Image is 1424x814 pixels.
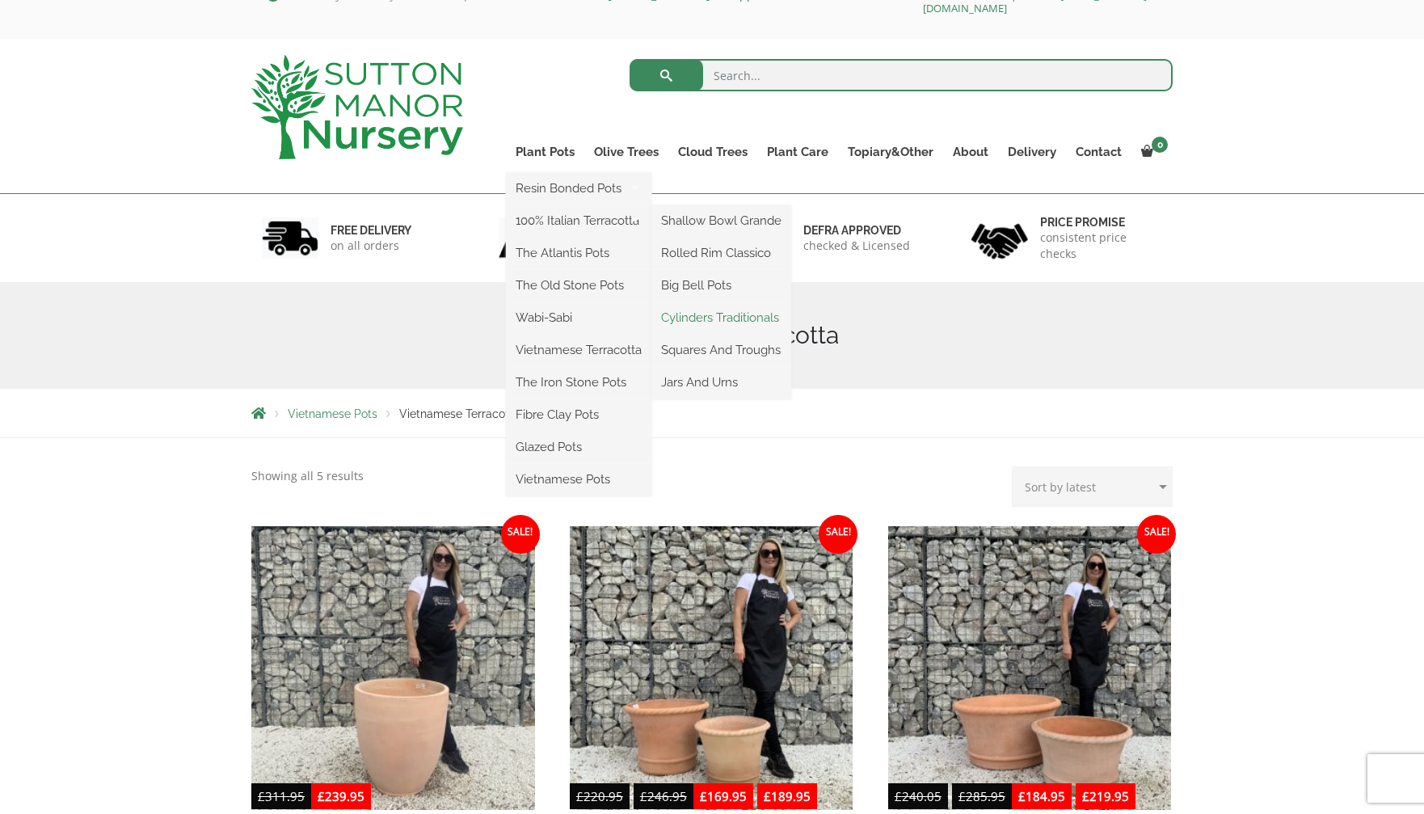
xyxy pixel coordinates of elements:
[651,338,791,362] a: Squares And Troughs
[943,141,998,163] a: About
[640,788,687,804] bdi: 246.95
[958,788,1005,804] bdi: 285.95
[803,238,910,254] p: checked & Licensed
[331,238,411,254] p: on all orders
[895,788,942,804] bdi: 240.05
[640,788,647,804] span: £
[1012,466,1173,507] select: Shop order
[506,141,584,163] a: Plant Pots
[1137,515,1176,554] span: Sale!
[506,306,651,330] a: Wabi-Sabi
[651,241,791,265] a: Rolled Rim Classico
[764,788,771,804] span: £
[958,788,966,804] span: £
[1018,788,1065,804] bdi: 184.95
[668,141,757,163] a: Cloud Trees
[501,515,540,554] span: Sale!
[251,55,463,159] img: logo
[584,141,668,163] a: Olive Trees
[506,370,651,394] a: The Iron Stone Pots
[506,176,651,200] a: Resin Bonded Pots
[506,403,651,427] a: Fibre Clay Pots
[506,273,651,297] a: The Old Stone Pots
[258,788,265,804] span: £
[1040,215,1163,230] h6: Price promise
[251,466,364,486] p: Showing all 5 results
[630,59,1173,91] input: Search...
[331,223,411,238] h6: FREE DELIVERY
[506,467,651,491] a: Vietnamese Pots
[971,213,1028,263] img: 4.jpg
[576,788,584,804] span: £
[318,788,325,804] span: £
[506,435,651,459] a: Glazed Pots
[251,407,1173,420] nav: Breadcrumbs
[651,209,791,233] a: Shallow Bowl Grande
[803,223,910,238] h6: Defra approved
[499,217,555,259] img: 2.jpg
[570,526,853,810] img: The Thai Binh Vietnamese Terracotta Plant Pots (Cylinder)
[819,515,857,554] span: Sale!
[764,788,811,804] bdi: 189.95
[1012,787,1135,810] ins: -
[251,321,1173,350] h1: Vietnamese Terracotta
[757,141,838,163] a: Plant Care
[251,526,535,810] img: The Ben Tre Vietnamese Terracotta Plant Pot
[318,788,364,804] bdi: 239.95
[570,787,693,810] del: -
[506,209,651,233] a: 100% Italian Terracotta
[888,526,1172,810] img: The Thai Binh Vietnamese Terracotta Plant Pots (Shallow)
[838,141,943,163] a: Topiary&Other
[1082,788,1129,804] bdi: 219.95
[288,407,377,420] a: Vietnamese Pots
[506,338,651,362] a: Vietnamese Terracotta
[262,217,318,259] img: 1.jpg
[399,407,520,420] span: Vietnamese Terracotta
[1040,230,1163,262] p: consistent price checks
[651,370,791,394] a: Jars And Urns
[700,788,707,804] span: £
[506,241,651,265] a: The Atlantis Pots
[1018,788,1026,804] span: £
[651,306,791,330] a: Cylinders Traditionals
[693,787,817,810] ins: -
[700,788,747,804] bdi: 169.95
[651,273,791,297] a: Big Bell Pots
[1131,141,1173,163] a: 0
[895,788,902,804] span: £
[1066,141,1131,163] a: Contact
[888,787,1012,810] del: -
[1152,137,1168,153] span: 0
[1082,788,1089,804] span: £
[576,788,623,804] bdi: 220.95
[998,141,1066,163] a: Delivery
[258,788,305,804] bdi: 311.95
